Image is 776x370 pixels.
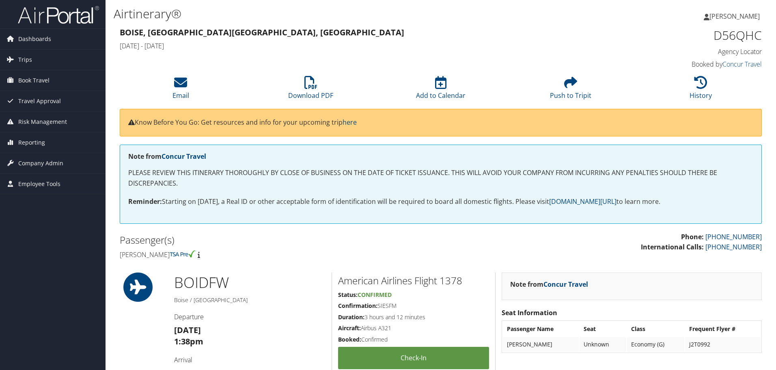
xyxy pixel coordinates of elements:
[705,232,762,241] a: [PHONE_NUMBER]
[580,322,626,336] th: Seat
[338,324,361,332] strong: Aircraft:
[510,280,588,289] strong: Note from
[338,335,361,343] strong: Booked:
[610,47,762,56] h4: Agency Locator
[338,324,489,332] h5: Airbus A321
[502,308,557,317] strong: Seat Information
[128,152,206,161] strong: Note from
[120,250,435,259] h4: [PERSON_NAME]
[690,80,712,100] a: History
[174,336,203,347] strong: 1:38pm
[722,60,762,69] a: Concur Travel
[174,312,325,321] h4: Departure
[338,313,364,321] strong: Duration:
[174,355,325,364] h4: Arrival
[685,322,761,336] th: Frequent Flyer #
[114,5,550,22] h1: Airtinerary®
[338,291,358,299] strong: Status:
[580,337,626,352] td: Unknown
[503,337,579,352] td: [PERSON_NAME]
[549,197,616,206] a: [DOMAIN_NAME][URL]
[128,197,753,207] p: Starting on [DATE], a Real ID or other acceptable form of identification will be required to boar...
[627,322,684,336] th: Class
[128,168,753,188] p: PLEASE REVIEW THIS ITINERARY THOROUGHLY BY CLOSE OF BUSINESS ON THE DATE OF TICKET ISSUANCE. THIS...
[709,12,760,21] span: [PERSON_NAME]
[358,291,392,299] span: Confirmed
[416,80,466,100] a: Add to Calendar
[120,233,435,247] h2: Passenger(s)
[172,80,189,100] a: Email
[288,80,333,100] a: Download PDF
[120,27,404,38] strong: Boise, [GEOGRAPHIC_DATA] [GEOGRAPHIC_DATA], [GEOGRAPHIC_DATA]
[170,250,196,257] img: tsa-precheck.png
[18,91,61,111] span: Travel Approval
[174,325,201,335] strong: [DATE]
[550,80,591,100] a: Push to Tripit
[503,322,579,336] th: Passenger Name
[128,197,162,206] strong: Reminder:
[120,41,598,50] h4: [DATE] - [DATE]
[338,274,489,288] h2: American Airlines Flight 1378
[338,302,377,309] strong: Confirmation:
[685,337,761,352] td: J2T0992
[18,174,60,194] span: Employee Tools
[128,117,753,128] p: Know Before You Go: Get resources and info for your upcoming trip
[174,296,325,304] h5: Boise / [GEOGRAPHIC_DATA]
[18,112,67,132] span: Risk Management
[162,152,206,161] a: Concur Travel
[18,70,50,91] span: Book Travel
[681,232,704,241] strong: Phone:
[174,273,325,293] h1: BOI DFW
[543,280,588,289] a: Concur Travel
[610,60,762,69] h4: Booked by
[641,242,704,251] strong: International Calls:
[343,118,357,127] a: here
[338,313,489,321] h5: 3 hours and 12 minutes
[338,335,489,344] h5: Confirmed
[610,27,762,44] h1: D56QHC
[18,132,45,153] span: Reporting
[338,347,489,369] a: Check-in
[704,4,768,28] a: [PERSON_NAME]
[627,337,684,352] td: Economy (G)
[18,153,63,173] span: Company Admin
[705,242,762,251] a: [PHONE_NUMBER]
[18,29,51,49] span: Dashboards
[18,5,99,24] img: airportal-logo.png
[18,50,32,70] span: Trips
[338,302,489,310] h5: SIESFM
